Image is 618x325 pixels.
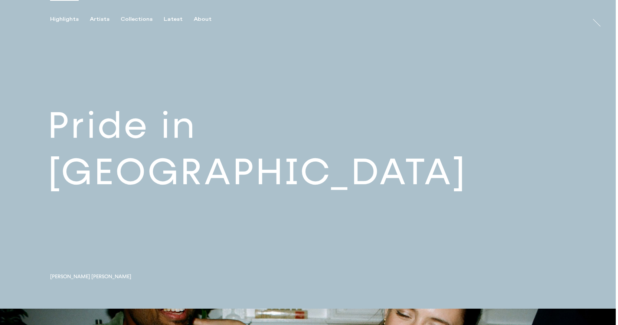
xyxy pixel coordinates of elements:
div: Collections [121,16,153,23]
button: About [194,16,223,23]
div: About [194,16,212,23]
button: Collections [121,16,164,23]
button: Artists [90,16,121,23]
div: Highlights [50,16,79,23]
button: Highlights [50,16,90,23]
button: Latest [164,16,194,23]
div: Artists [90,16,109,23]
div: Latest [164,16,183,23]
